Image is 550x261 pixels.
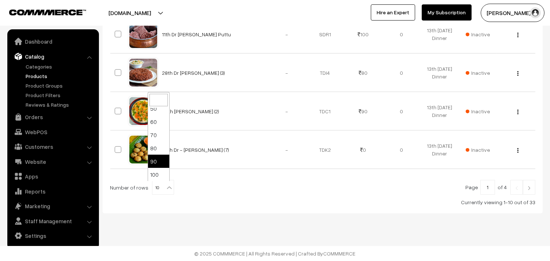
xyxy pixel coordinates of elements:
[110,198,535,206] div: Currently viewing 1-10 out of 33
[498,184,507,190] span: of 4
[9,229,96,242] a: Settings
[162,147,229,153] a: 29th Dr - [PERSON_NAME] (7)
[162,70,225,76] a: 28th Dr [PERSON_NAME] (3)
[9,155,96,168] a: Website
[24,101,96,109] a: Reviews & Ratings
[481,4,545,22] button: [PERSON_NAME] s…
[465,184,478,190] span: Page
[24,82,96,89] a: Product Groups
[306,15,344,54] td: SDR1
[466,107,490,115] span: Inactive
[421,92,459,130] td: 13th [DATE] Dinner
[344,54,382,92] td: 80
[148,128,169,141] li: 70
[526,186,532,190] img: Right
[9,7,73,16] a: COMMMERCE
[152,180,174,195] span: 10
[530,7,541,18] img: user
[268,130,306,169] td: -
[9,50,96,63] a: Catalog
[83,4,177,22] button: [DOMAIN_NAME]
[24,72,96,80] a: Products
[382,92,420,130] td: 0
[421,130,459,169] td: 13th [DATE] Dinner
[162,108,219,114] a: 09th [PERSON_NAME] (2)
[9,170,96,183] a: Apps
[268,92,306,130] td: -
[24,91,96,99] a: Product Filters
[382,15,420,54] td: 0
[9,199,96,213] a: Marketing
[9,185,96,198] a: Reports
[382,130,420,169] td: 0
[9,110,96,124] a: Orders
[517,110,518,114] img: Menu
[148,155,169,168] li: 90
[110,184,148,191] span: Number of rows
[152,180,174,195] span: 10
[513,186,520,190] img: Left
[517,148,518,153] img: Menu
[9,214,96,228] a: Staff Management
[344,92,382,130] td: 90
[9,10,86,15] img: COMMMERCE
[421,15,459,54] td: 13th [DATE] Dinner
[344,130,382,169] td: 0
[24,63,96,70] a: Categories
[371,4,415,21] a: Hire an Expert
[382,54,420,92] td: 0
[268,15,306,54] td: -
[422,4,472,21] a: My Subscription
[148,102,169,115] li: 50
[162,31,231,37] a: 11th Dr [PERSON_NAME] Puttu
[148,115,169,128] li: 60
[306,92,344,130] td: TDC1
[9,125,96,139] a: WebPOS
[148,141,169,155] li: 80
[148,168,169,181] li: 100
[466,146,490,154] span: Inactive
[9,140,96,153] a: Customers
[306,130,344,169] td: TDK2
[466,69,490,77] span: Inactive
[324,250,356,257] a: COMMMERCE
[517,71,518,76] img: Menu
[306,54,344,92] td: TDI4
[517,33,518,37] img: Menu
[268,54,306,92] td: -
[466,30,490,38] span: Inactive
[421,54,459,92] td: 13th [DATE] Dinner
[9,35,96,48] a: Dashboard
[344,15,382,54] td: 100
